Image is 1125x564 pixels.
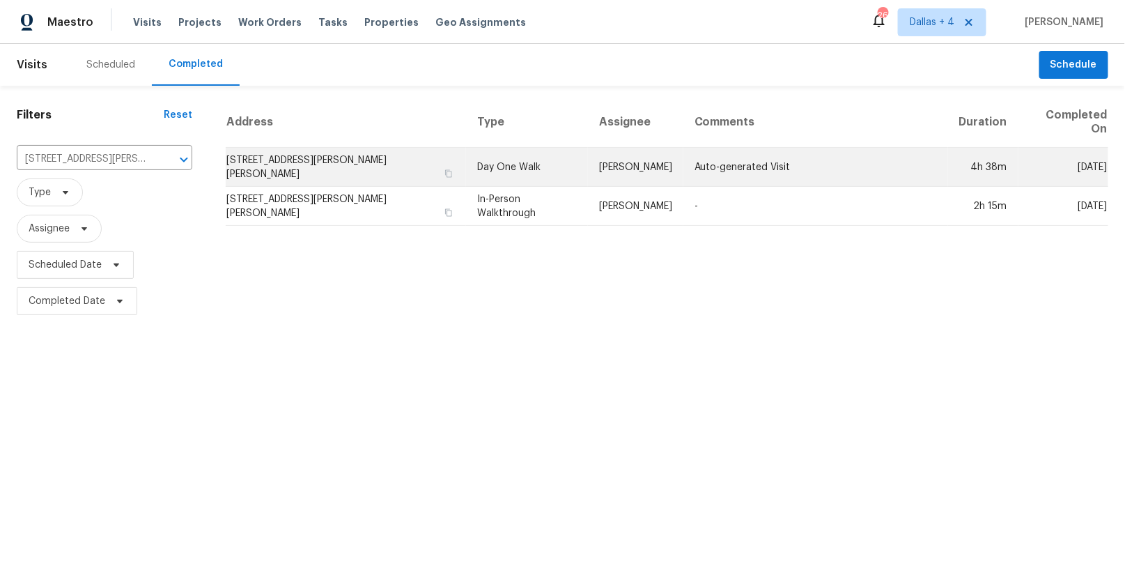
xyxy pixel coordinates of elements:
[164,108,192,122] div: Reset
[226,97,466,148] th: Address
[683,148,948,187] td: Auto-generated Visit
[1020,15,1104,29] span: [PERSON_NAME]
[364,15,419,29] span: Properties
[17,49,47,80] span: Visits
[466,148,588,187] td: Day One Walk
[1018,97,1108,148] th: Completed On
[29,185,51,199] span: Type
[169,57,223,71] div: Completed
[47,15,93,29] span: Maestro
[226,148,466,187] td: [STREET_ADDRESS][PERSON_NAME][PERSON_NAME]
[17,148,153,170] input: Search for an address...
[442,167,455,180] button: Copy Address
[226,187,466,226] td: [STREET_ADDRESS][PERSON_NAME][PERSON_NAME]
[238,15,302,29] span: Work Orders
[878,8,887,22] div: 265
[948,97,1018,148] th: Duration
[1018,187,1108,226] td: [DATE]
[1050,56,1097,74] span: Schedule
[1018,148,1108,187] td: [DATE]
[683,187,948,226] td: -
[588,187,683,226] td: [PERSON_NAME]
[29,222,70,236] span: Assignee
[466,187,588,226] td: In-Person Walkthrough
[178,15,222,29] span: Projects
[683,97,948,148] th: Comments
[948,148,1018,187] td: 4h 38m
[948,187,1018,226] td: 2h 15m
[86,58,135,72] div: Scheduled
[435,15,526,29] span: Geo Assignments
[17,108,164,122] h1: Filters
[133,15,162,29] span: Visits
[910,15,954,29] span: Dallas + 4
[588,97,683,148] th: Assignee
[174,150,194,169] button: Open
[318,17,348,27] span: Tasks
[29,294,105,308] span: Completed Date
[1039,51,1108,79] button: Schedule
[29,258,102,272] span: Scheduled Date
[588,148,683,187] td: [PERSON_NAME]
[442,206,455,219] button: Copy Address
[466,97,588,148] th: Type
